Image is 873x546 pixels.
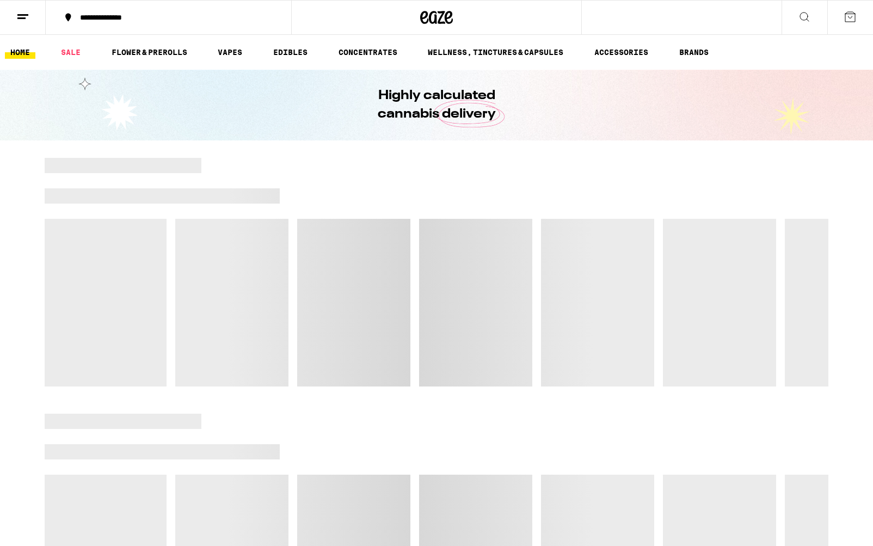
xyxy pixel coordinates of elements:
[589,46,654,59] a: ACCESSORIES
[347,87,526,124] h1: Highly calculated cannabis delivery
[333,46,403,59] a: CONCENTRATES
[56,46,86,59] a: SALE
[212,46,248,59] a: VAPES
[422,46,569,59] a: WELLNESS, TINCTURES & CAPSULES
[674,46,714,59] a: BRANDS
[106,46,193,59] a: FLOWER & PREROLLS
[5,46,35,59] a: HOME
[268,46,313,59] a: EDIBLES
